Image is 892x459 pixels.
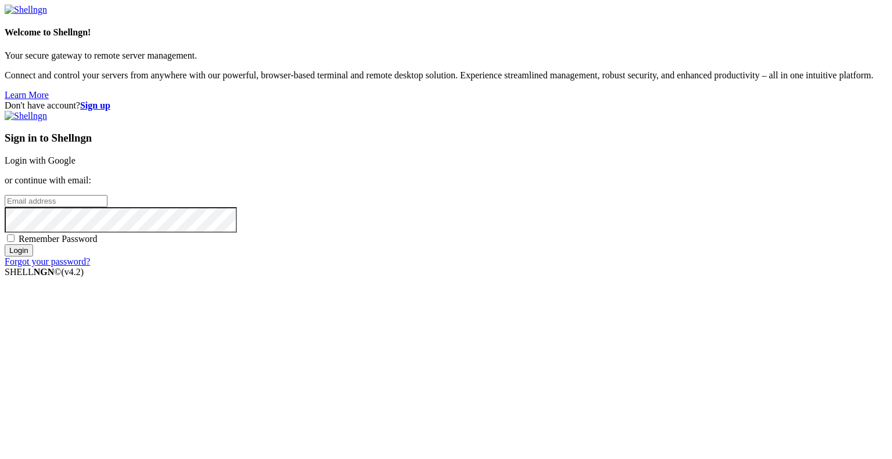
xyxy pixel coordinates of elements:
[62,267,84,277] span: 4.2.0
[5,244,33,256] input: Login
[80,100,110,110] a: Sign up
[5,132,887,144] h3: Sign in to Shellngn
[5,111,47,121] img: Shellngn
[5,90,49,100] a: Learn More
[5,156,75,165] a: Login with Google
[5,267,84,277] span: SHELL ©
[19,234,98,244] span: Remember Password
[5,256,90,266] a: Forgot your password?
[5,100,887,111] div: Don't have account?
[5,5,47,15] img: Shellngn
[7,234,15,242] input: Remember Password
[5,70,887,81] p: Connect and control your servers from anywhere with our powerful, browser-based terminal and remo...
[5,195,107,207] input: Email address
[5,50,887,61] p: Your secure gateway to remote server management.
[34,267,55,277] b: NGN
[5,175,887,186] p: or continue with email:
[5,27,887,38] h4: Welcome to Shellngn!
